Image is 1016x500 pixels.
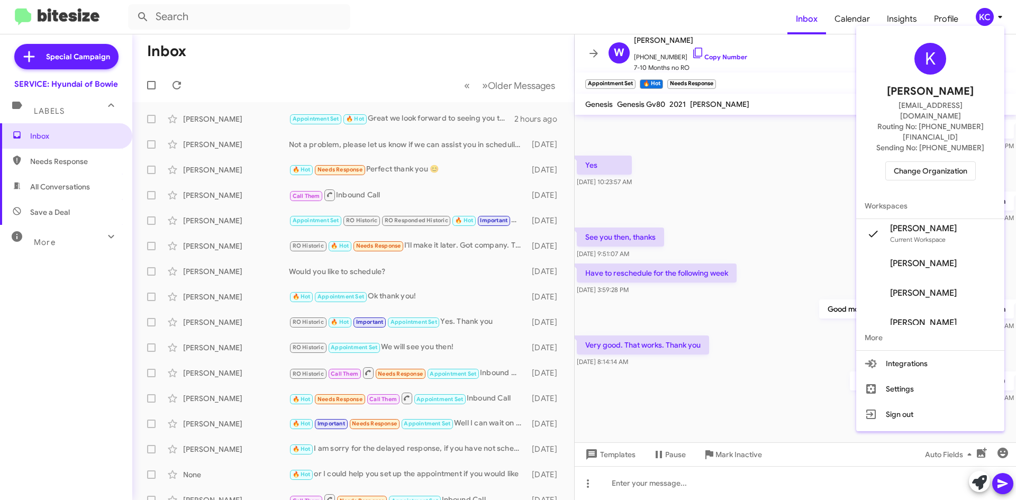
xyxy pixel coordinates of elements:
span: Workspaces [856,193,1004,219]
span: Change Organization [894,162,967,180]
div: K [914,43,946,75]
button: Integrations [856,351,1004,376]
span: [PERSON_NAME] [887,83,974,100]
span: Sending No: [PHONE_NUMBER] [876,142,984,153]
span: [EMAIL_ADDRESS][DOMAIN_NAME] [869,100,992,121]
span: [PERSON_NAME] [890,288,957,298]
span: [PERSON_NAME] [890,258,957,269]
span: More [856,325,1004,350]
button: Settings [856,376,1004,402]
span: Current Workspace [890,235,946,243]
span: [PERSON_NAME] [890,317,957,328]
span: Routing No: [PHONE_NUMBER][FINANCIAL_ID] [869,121,992,142]
button: Sign out [856,402,1004,427]
span: [PERSON_NAME] [890,223,957,234]
button: Change Organization [885,161,976,180]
